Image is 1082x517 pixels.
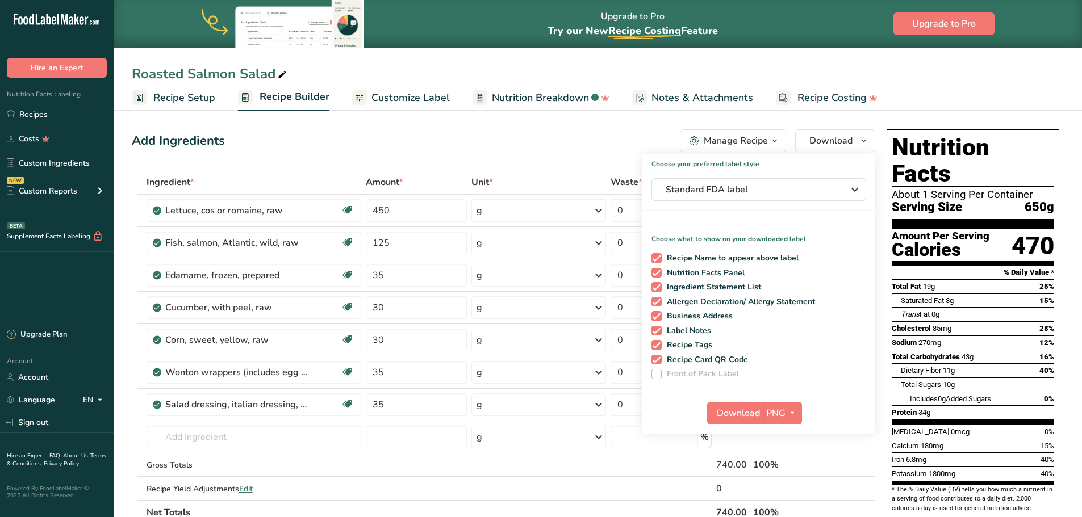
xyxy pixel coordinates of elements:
div: Powered By FoodLabelMaker © 2025 All Rights Reserved [7,485,107,499]
span: Label Notes [662,326,712,336]
div: g [477,236,482,250]
div: 740.00 [716,458,749,472]
button: Manage Recipe [680,129,786,152]
span: Dietary Fiber [901,366,941,375]
span: 15% [1041,442,1054,450]
h1: Nutrition Facts [892,134,1054,187]
h1: Choose your preferred label style [642,154,875,169]
div: BETA [7,222,25,229]
span: Sodium [892,338,917,347]
button: Upgrade to Pro [893,12,995,35]
span: Calcium [892,442,919,450]
span: Recipe Card QR Code [662,355,749,365]
span: 0g [931,310,939,318]
div: g [477,398,482,411]
span: [MEDICAL_DATA] [892,427,949,436]
a: Customize Label [352,85,450,111]
span: Customize Label [371,90,450,106]
div: g [477,268,482,282]
span: Front of Pack Label [662,369,740,379]
div: Salad dressing, italian dressing, commercial, regular, without salt [165,398,307,411]
div: Cucumber, with peel, raw [165,301,307,314]
span: Includes Added Sugars [910,394,991,403]
div: Recipe Yield Adjustments [147,483,362,495]
a: Notes & Attachments [632,85,753,111]
a: Recipe Builder [238,84,329,111]
span: Unit [471,175,493,189]
div: 100% [753,458,821,472]
span: Business Address [662,311,733,321]
span: Protein [892,408,917,417]
span: Serving Size [892,200,962,215]
span: 1800mg [929,469,955,478]
div: Waste [611,175,652,189]
span: Recipe Setup [153,90,215,106]
div: Manage Recipe [704,134,768,148]
span: 11g [943,366,955,375]
div: Wonton wrappers (includes egg roll wrappers) [165,365,307,379]
div: Upgrade Plan [7,329,67,341]
span: 34g [918,408,930,417]
span: Edit [239,484,253,494]
span: 16% [1039,352,1054,361]
span: 3g [946,296,954,305]
span: 10g [943,380,955,389]
div: EN [83,393,107,407]
div: 470 [1012,231,1054,261]
span: 0% [1044,394,1054,403]
span: 12% [1039,338,1054,347]
span: 40% [1041,455,1054,464]
span: Total Sugars [901,380,941,389]
section: * The % Daily Value (DV) tells you how much a nutrient in a serving of food contributes to a dail... [892,485,1054,513]
span: 85mg [933,324,951,333]
span: Download [809,134,853,148]
div: About 1 Serving Per Container [892,189,1054,200]
iframe: Intercom live chat [1043,478,1071,506]
div: g [477,333,482,347]
span: Notes & Attachments [651,90,753,106]
span: Nutrition Breakdown [492,90,589,106]
span: Download [717,406,760,420]
div: Calories [892,242,989,258]
span: 43g [962,352,974,361]
div: Upgrade to Pro [548,1,718,48]
span: Upgrade to Pro [912,17,976,31]
span: 40% [1041,469,1054,478]
span: 15% [1039,296,1054,305]
div: Edamame, frozen, prepared [165,268,307,282]
span: Ingredient Statement List [662,282,762,292]
div: g [477,430,482,444]
span: 0% [1045,427,1054,436]
span: Amount [366,175,403,189]
a: Terms & Conditions . [7,452,106,468]
span: Recipe Costing [797,90,867,106]
span: 28% [1039,324,1054,333]
section: % Daily Value * [892,266,1054,279]
a: Nutrition Breakdown [473,85,609,111]
input: Add Ingredient [147,426,362,448]
button: Hire an Expert [7,58,107,78]
a: About Us . [63,452,90,460]
span: Recipe Builder [260,89,329,104]
span: 0mcg [951,427,970,436]
span: Nutrition Facts Panel [662,268,745,278]
span: 40% [1039,366,1054,375]
span: Total Carbohydrates [892,352,960,361]
button: PNG [763,402,802,424]
div: g [477,204,482,217]
span: Total Fat [892,282,921,291]
span: 650g [1025,200,1054,215]
button: Download [707,402,763,424]
span: Potassium [892,469,927,478]
span: Iron [892,455,904,464]
span: 19g [923,282,935,291]
span: PNG [766,406,786,420]
span: Recipe Name to appear above label [662,253,799,263]
div: NEW [7,177,24,184]
span: Fat [901,310,930,318]
span: Standard FDA label [666,183,836,196]
div: g [477,301,482,314]
i: Trans [901,310,920,318]
span: Recipe Costing [608,24,681,37]
div: Custom Reports [7,185,77,197]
